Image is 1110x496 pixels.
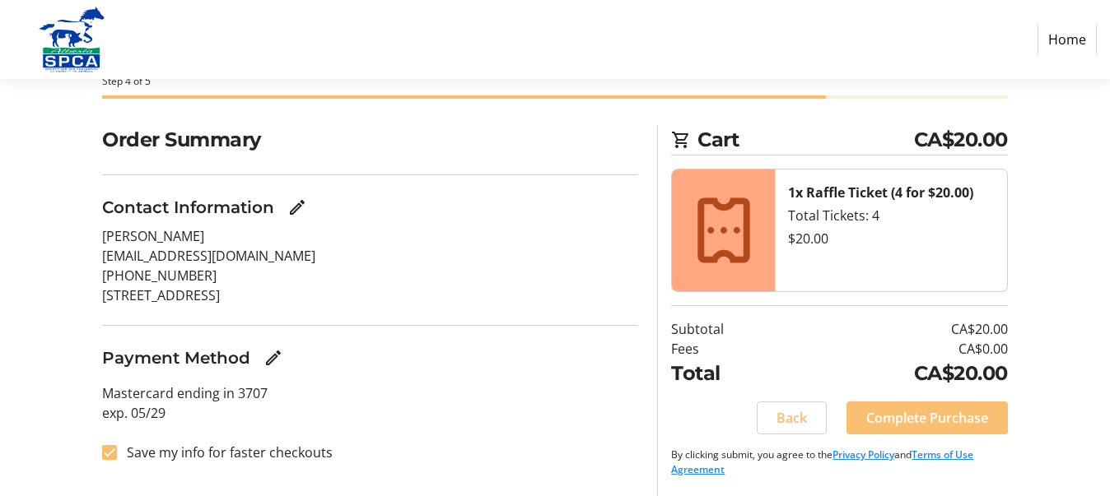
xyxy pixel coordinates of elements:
[102,195,274,220] h3: Contact Information
[832,447,894,461] a: Privacy Policy
[671,447,973,476] a: Terms of Use Agreement
[697,125,913,155] span: Cart
[671,447,1007,477] p: By clicking submit, you agree to the and
[757,401,827,434] button: Back
[846,401,1008,434] button: Complete Purchase
[671,339,792,359] td: Fees
[671,359,792,388] td: Total
[102,345,250,370] h3: Payment Method
[1038,24,1097,55] a: Home
[102,266,637,285] p: [PHONE_NUMBER]
[117,443,333,462] label: Save my info for faster checkouts
[102,246,637,266] p: [EMAIL_ADDRESS][DOMAIN_NAME]
[102,74,1007,89] div: Step 4 of 5
[102,285,637,305] p: [STREET_ADDRESS]
[788,183,973,202] strong: 1x Raffle Ticket (4 for $20.00)
[281,191,314,224] button: Edit Contact Information
[102,226,637,246] p: [PERSON_NAME]
[914,125,1008,155] span: CA$20.00
[13,7,130,72] img: Alberta SPCA's Logo
[866,408,988,428] span: Complete Purchase
[257,341,290,374] button: Edit Payment Method
[792,319,1008,339] td: CA$20.00
[792,359,1008,388] td: CA$20.00
[671,319,792,339] td: Subtotal
[792,339,1008,359] td: CA$0.00
[788,206,993,225] div: Total Tickets: 4
[102,383,637,423] p: Mastercard ending in 3707 exp. 05/29
[102,125,637,155] h2: Order Summary
[788,229,993,248] div: $20.00
[777,408,807,428] span: Back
